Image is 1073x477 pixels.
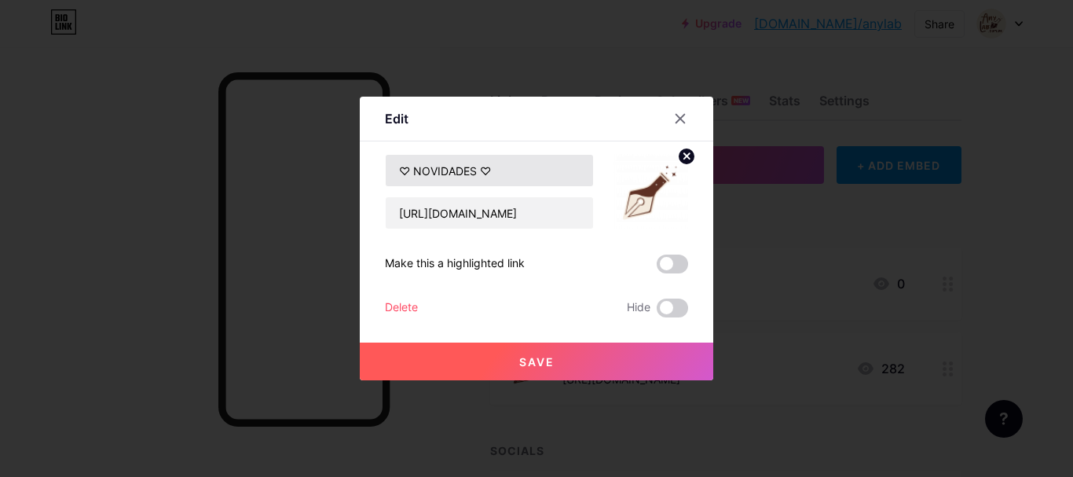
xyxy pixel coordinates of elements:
[386,155,593,186] input: Title
[627,299,650,317] span: Hide
[385,255,525,273] div: Make this a highlighted link
[385,109,408,128] div: Edit
[613,154,688,229] img: link_thumbnail
[519,355,555,369] span: Save
[360,343,713,380] button: Save
[385,299,418,317] div: Delete
[386,197,593,229] input: URL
